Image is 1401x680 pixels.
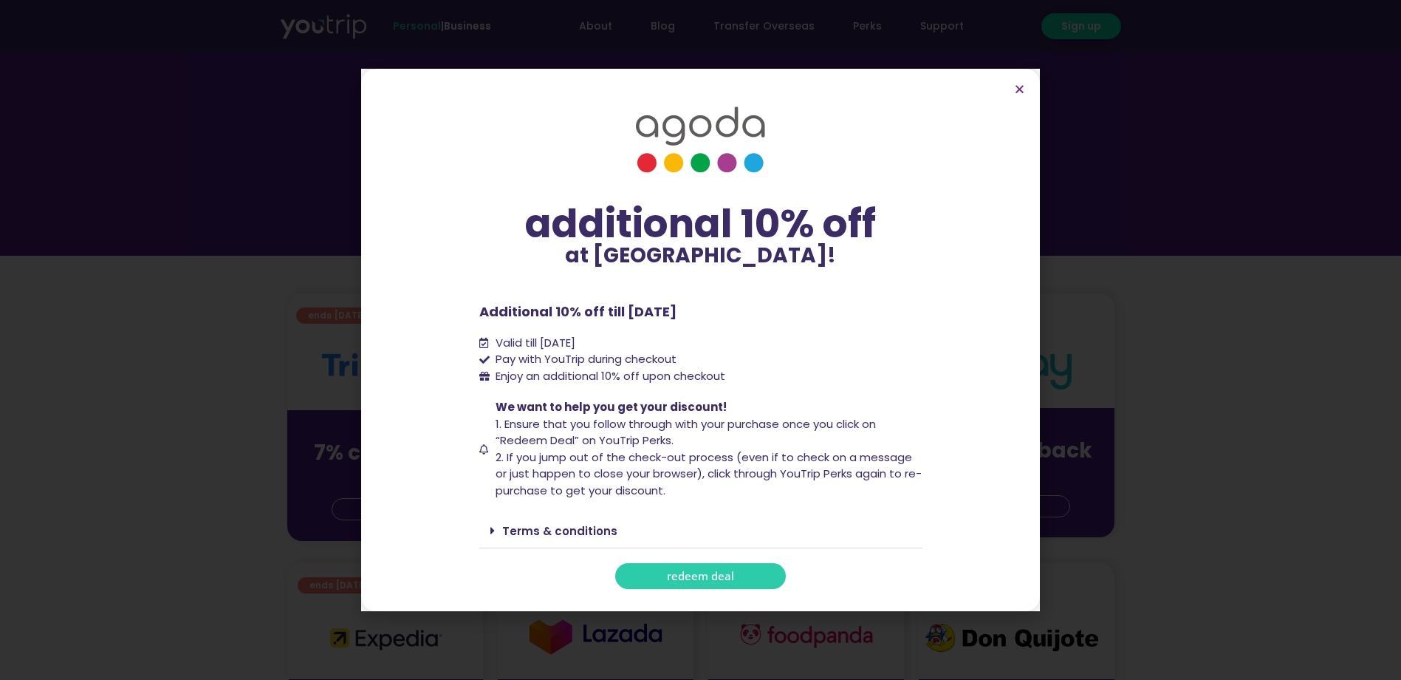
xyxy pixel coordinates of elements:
span: Enjoy an additional 10% off upon checkout [496,368,725,384]
a: Close [1014,84,1025,95]
p: at [GEOGRAPHIC_DATA]! [479,245,922,266]
p: Additional 10% off till [DATE] [479,302,922,322]
span: We want to help you get your discount! [496,399,727,415]
a: Terms & conditions [502,523,617,539]
span: redeem deal [667,571,734,582]
span: 2. If you jump out of the check-out process (even if to check on a message or just happen to clos... [496,449,922,498]
div: Terms & conditions [479,514,922,548]
a: redeem deal [615,563,786,589]
div: additional 10% off [479,203,922,245]
span: Valid till [DATE] [492,335,575,352]
span: 1. Ensure that you follow through with your purchase once you click on “Redeem Deal” on YouTrip P... [496,416,876,449]
span: Pay with YouTrip during checkout [492,351,676,368]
